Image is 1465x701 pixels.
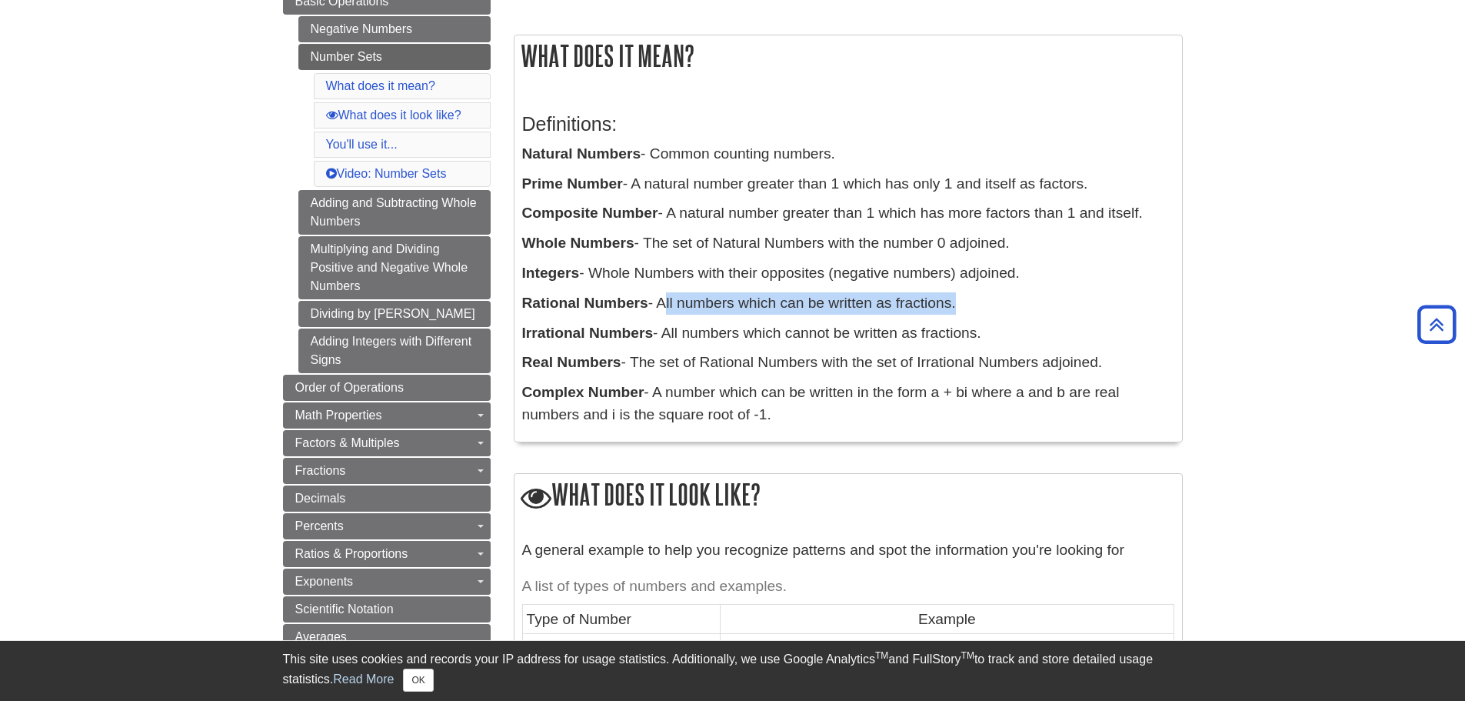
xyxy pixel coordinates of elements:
[522,354,621,370] b: Real Numbers
[875,650,888,661] sup: TM
[295,464,346,477] span: Fractions
[326,108,461,122] a: What does it look like?
[326,167,447,180] a: Video: Number Sets
[522,143,1174,165] p: - Common counting numbers.
[295,381,404,394] span: Order of Operations
[522,235,634,251] b: Whole Numbers
[522,633,721,693] td: Natural Numbers
[403,669,433,692] button: Close
[295,630,347,643] span: Averages
[283,458,491,484] a: Fractions
[522,352,1174,374] p: - The set of Rational Numbers with the set of Irrational Numbers adjoined.
[283,569,491,595] a: Exponents
[295,603,394,616] span: Scientific Notation
[1412,314,1461,335] a: Back to Top
[522,382,1174,426] p: - A number which can be written in the form a + bi where a and b are real numbers and i is the sq...
[522,205,658,221] b: Composite Number
[333,673,394,686] a: Read More
[522,292,1174,315] p: - All numbers which can be written as fractions.
[522,262,1174,285] p: - Whole Numbers with their opposites (negative numbers) adjoined.
[283,513,491,539] a: Percents
[522,295,648,311] b: Rational Numbers
[522,325,654,341] b: Irrational Numbers
[514,35,1182,76] h2: What does it mean?
[298,236,491,299] a: Multiplying and Dividing Positive and Negative Whole Numbers
[283,596,491,623] a: Scientific Notation
[298,301,491,327] a: Dividing by [PERSON_NAME]
[283,541,491,567] a: Ratios & Proportions
[522,175,623,192] b: Prime Number
[295,519,344,532] span: Percents
[522,232,1174,255] p: - The set of Natural Numbers with the number 0 adjoined.
[522,384,644,400] b: Complex Number
[283,624,491,650] a: Averages
[295,409,382,422] span: Math Properties
[522,539,1174,562] p: A general example to help you recognize patterns and spot the information you're looking for
[522,202,1174,225] p: - A natural number greater than 1 which has more factors than 1 and itself.
[298,190,491,235] a: Adding and Subtracting Whole Numbers
[298,16,491,42] a: Negative Numbers
[522,322,1174,345] p: - All numbers which cannot be written as fractions.
[298,329,491,373] a: Adding Integers with Different Signs
[283,375,491,401] a: Order of Operations
[295,492,346,505] span: Decimals
[283,650,1183,692] div: This site uses cookies and records your IP address for usage statistics. Additionally, we use Goo...
[326,138,398,151] a: You'll use it...
[283,486,491,512] a: Decimals
[326,79,435,92] a: What does it mean?
[283,430,491,456] a: Factors & Multiples
[295,436,400,449] span: Factors & Multiples
[522,265,580,281] b: Integers
[295,547,408,560] span: Ratios & Proportions
[283,402,491,429] a: Math Properties
[721,604,1174,633] td: Example
[295,575,354,588] span: Exponents
[961,650,974,661] sup: TM
[522,113,1174,135] h3: Definitions:
[522,173,1174,195] p: - A natural number greater than 1 which has only 1 and itself as factors.
[522,604,721,633] td: Type of Number
[522,569,1174,604] caption: A list of types of numbers and examples.
[298,44,491,70] a: Number Sets
[514,474,1182,518] h2: What does it look like?
[522,145,641,162] b: Natural Numbers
